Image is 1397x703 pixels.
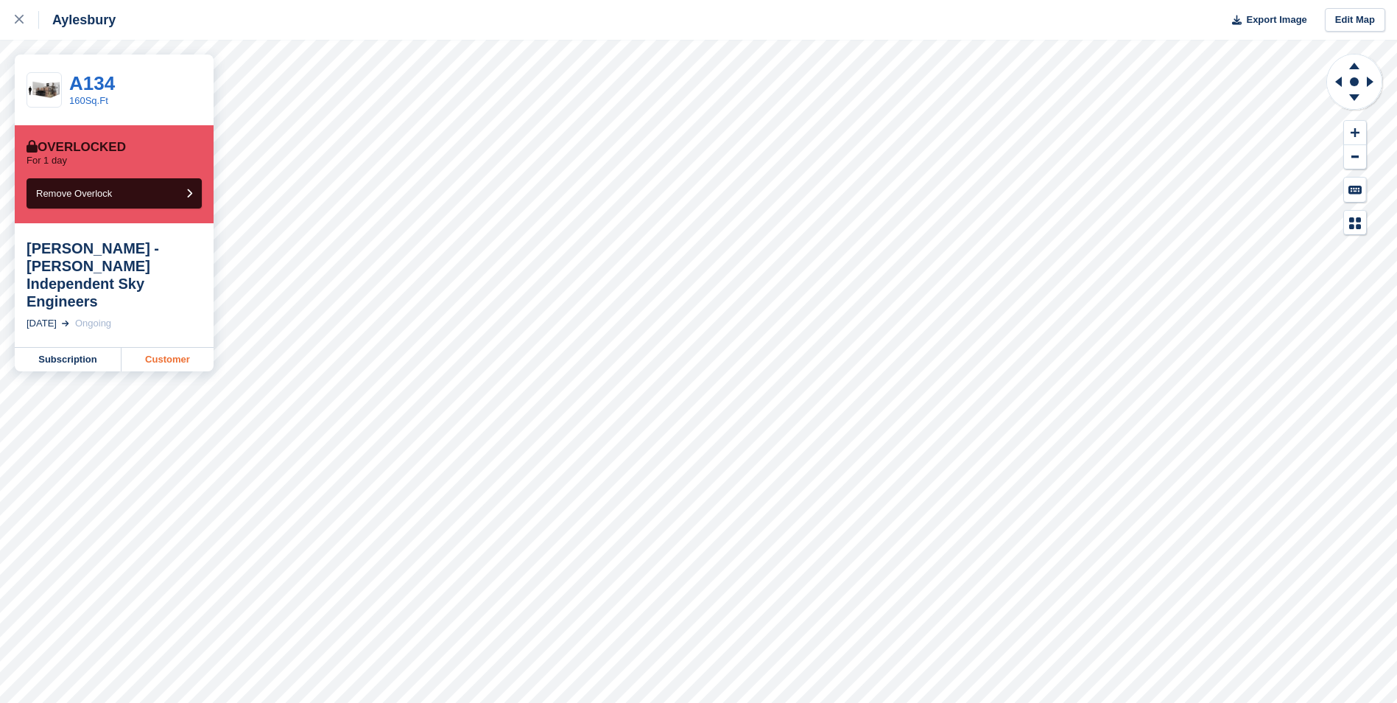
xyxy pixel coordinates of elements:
a: A134 [69,72,115,94]
div: [PERSON_NAME] - [PERSON_NAME] Independent Sky Engineers [27,239,202,310]
a: Subscription [15,348,122,371]
button: Zoom Out [1344,145,1366,169]
a: Customer [122,348,214,371]
div: Ongoing [75,316,111,331]
div: Overlocked [27,140,126,155]
button: Map Legend [1344,211,1366,235]
img: arrow-right-light-icn-cde0832a797a2874e46488d9cf13f60e5c3a73dbe684e267c42b8395dfbc2abf.svg [62,321,69,326]
span: Remove Overlock [36,188,112,199]
button: Remove Overlock [27,178,202,209]
span: Export Image [1246,13,1306,27]
button: Zoom In [1344,121,1366,145]
a: Edit Map [1325,8,1385,32]
div: Aylesbury [39,11,116,29]
img: 150-sqft-unit.jpg [27,77,61,103]
button: Keyboard Shortcuts [1344,178,1366,202]
button: Export Image [1223,8,1307,32]
div: [DATE] [27,316,57,331]
a: 160Sq.Ft [69,95,108,106]
p: For 1 day [27,155,67,167]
